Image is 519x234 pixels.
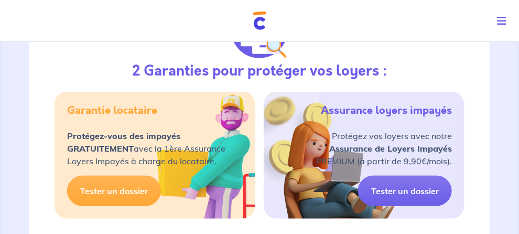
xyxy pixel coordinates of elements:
h5: Assurance loyers impayés [321,104,452,117]
a: Tester un dossier [67,176,161,206]
p: Protégez vos loyers avec notre PREMIUM (à partir de 9,90€/mois). [316,130,452,167]
img: Cautioneo [253,12,266,30]
h3: 2 Garanties pour protéger vos loyers : [132,62,387,79]
strong: Protégez-vous des impayés GRATUITEMENT [67,131,180,154]
a: Tester un dossier [358,176,452,206]
button: Toggle navigation [489,7,519,35]
strong: Assurance de Loyers Impayés [329,143,452,154]
p: avec la 1ère Assurance Loyers Impayés à charge du locataire. [67,130,225,167]
h5: Garantie locataire [67,104,157,117]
